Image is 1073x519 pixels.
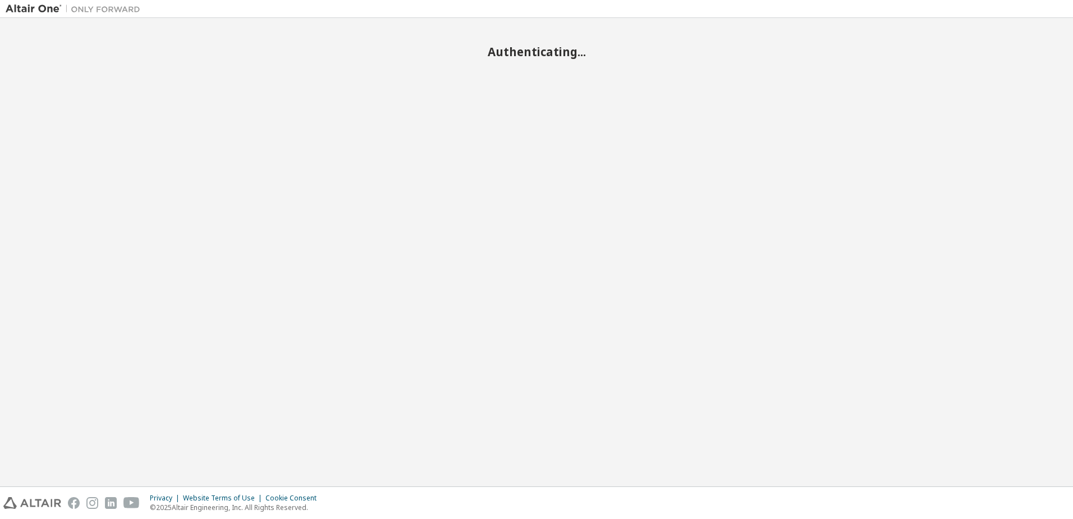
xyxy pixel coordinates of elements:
[6,3,146,15] img: Altair One
[150,503,323,512] p: © 2025 Altair Engineering, Inc. All Rights Reserved.
[105,497,117,509] img: linkedin.svg
[183,494,265,503] div: Website Terms of Use
[123,497,140,509] img: youtube.svg
[150,494,183,503] div: Privacy
[265,494,323,503] div: Cookie Consent
[68,497,80,509] img: facebook.svg
[86,497,98,509] img: instagram.svg
[6,44,1067,59] h2: Authenticating...
[3,497,61,509] img: altair_logo.svg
